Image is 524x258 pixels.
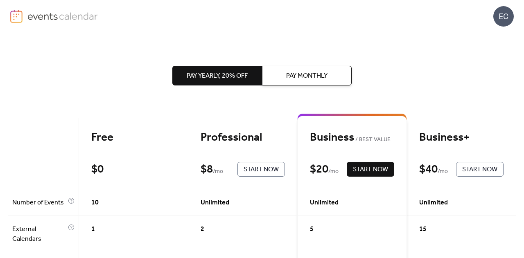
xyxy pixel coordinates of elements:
[91,130,176,145] div: Free
[419,224,427,234] span: 15
[347,162,394,177] button: Start Now
[310,224,314,234] span: 5
[262,66,352,85] button: Pay Monthly
[244,165,279,175] span: Start Now
[286,71,327,81] span: Pay Monthly
[419,162,438,177] div: $ 40
[10,10,23,23] img: logo
[438,167,448,177] span: / mo
[310,130,394,145] div: Business
[201,198,229,208] span: Unlimited
[12,224,66,244] span: External Calendars
[91,224,95,234] span: 1
[328,167,339,177] span: / mo
[201,130,285,145] div: Professional
[310,198,339,208] span: Unlimited
[213,167,223,177] span: / mo
[493,6,514,27] div: EC
[12,198,66,208] span: Number of Events
[310,162,328,177] div: $ 20
[172,66,262,85] button: Pay Yearly, 20% off
[91,162,104,177] div: $ 0
[419,130,504,145] div: Business+
[27,10,98,22] img: logo-type
[91,198,99,208] span: 10
[201,224,204,234] span: 2
[354,135,391,145] span: BEST VALUE
[419,198,448,208] span: Unlimited
[456,162,504,177] button: Start Now
[237,162,285,177] button: Start Now
[201,162,213,177] div: $ 8
[353,165,388,175] span: Start Now
[187,71,248,81] span: Pay Yearly, 20% off
[462,165,497,175] span: Start Now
